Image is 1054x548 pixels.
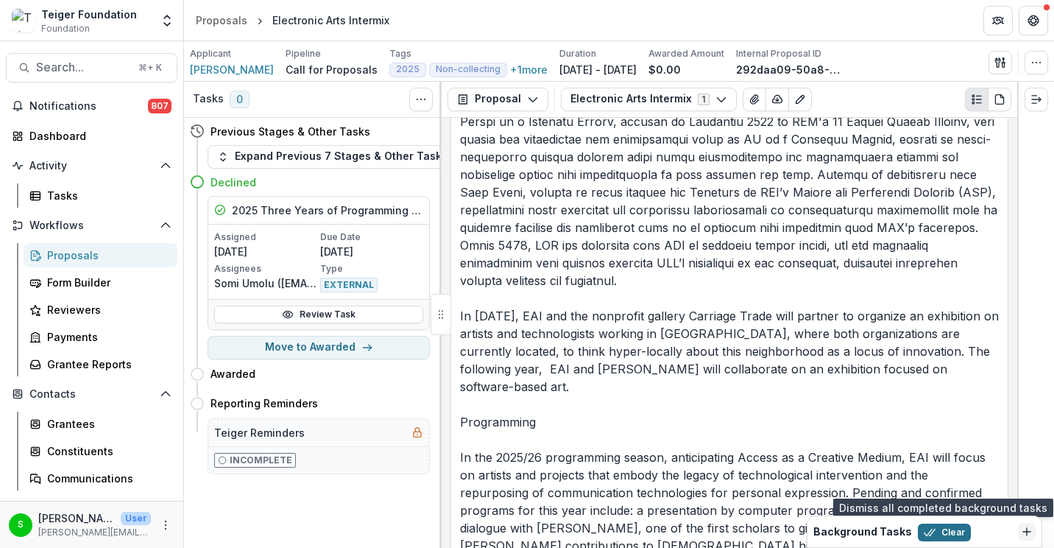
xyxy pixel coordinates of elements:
button: Open Data & Reporting [6,496,177,520]
h4: Declined [211,175,256,190]
button: +1more [510,63,548,76]
p: [DATE] [214,244,317,259]
p: Call for Proposals [286,62,378,77]
img: Teiger Foundation [12,9,35,32]
p: Awarded Amount [648,47,724,60]
button: Get Help [1019,6,1048,35]
h4: Reporting Reminders [211,396,318,411]
h5: 2025 Three Years of Programming Review Rubric [232,203,423,218]
div: Teiger Foundation [41,7,137,22]
div: Proposals [196,13,247,28]
p: Duration [559,47,596,60]
span: Foundation [41,22,90,35]
a: Tasks [24,183,177,208]
a: Constituents [24,439,177,463]
button: Notifications807 [6,94,177,118]
p: Internal Proposal ID [736,47,821,60]
div: Stephanie [18,520,24,530]
a: Proposals [24,243,177,267]
h3: Tasks [193,93,224,105]
div: Payments [47,329,166,345]
p: Tags [389,47,411,60]
p: Assignees [214,262,317,275]
button: Move to Awarded [208,336,430,359]
p: Pipeline [286,47,321,60]
span: Notifications [29,100,148,113]
div: ⌘ + K [135,60,165,76]
span: 2025 [396,64,420,74]
div: Reviewers [47,302,166,317]
h4: Previous Stages & Other Tasks [211,124,370,139]
button: Toggle View Cancelled Tasks [409,88,433,111]
a: Payments [24,325,177,349]
h2: Background Tasks [813,526,912,538]
nav: breadcrumb [190,10,395,31]
div: Tasks [47,188,166,203]
button: Electronic Arts Intermix1 [561,88,737,111]
div: Dashboard [29,128,166,144]
p: [PERSON_NAME][EMAIL_ADDRESS][DOMAIN_NAME] [38,526,151,539]
button: Open entity switcher [157,6,177,35]
p: Somi Umolu ([EMAIL_ADDRESS][DOMAIN_NAME]) [214,275,317,291]
h4: Awarded [211,366,255,382]
button: Open Workflows [6,214,177,237]
span: Search... [36,60,130,74]
h5: Teiger Reminders [214,425,305,440]
span: Contacts [29,388,154,401]
a: Proposals [190,10,253,31]
p: [DATE] - [DATE] [559,62,637,77]
button: Dismiss [1018,523,1036,541]
a: Dashboard [6,124,177,148]
p: [PERSON_NAME] [38,510,115,526]
a: Reviewers [24,298,177,322]
button: Clear [918,524,971,541]
a: Grantee Reports [24,352,177,376]
button: More [157,516,174,534]
button: Search... [6,53,177,82]
button: Open Contacts [6,382,177,406]
a: [PERSON_NAME] [190,62,274,77]
div: Constituents [47,443,166,459]
button: Edit as form [788,88,812,111]
a: Grantees [24,412,177,436]
button: Plaintext view [965,88,988,111]
div: Form Builder [47,275,166,290]
span: Workflows [29,219,154,232]
span: Activity [29,160,154,172]
p: $0.00 [648,62,681,77]
span: Non-collecting [436,64,501,74]
p: Assigned [214,231,317,244]
button: Partners [983,6,1013,35]
p: Incomplete [230,454,292,467]
button: Expand Previous 7 Stages & Other Tasks [208,145,457,169]
a: Communications [24,466,177,491]
button: PDF view [988,88,1011,111]
div: Electronic Arts Intermix [272,13,389,28]
span: 0 [230,91,250,108]
p: User [121,512,151,525]
p: Type [320,262,423,275]
button: Open Activity [6,154,177,178]
a: Form Builder [24,270,177,295]
div: Proposals [47,247,166,263]
p: Applicant [190,47,231,60]
p: [DATE] [320,244,423,259]
a: Review Task [214,306,423,323]
div: Communications [47,471,166,486]
div: Grantees [47,416,166,432]
span: 807 [148,99,171,113]
span: EXTERNAL [320,278,378,292]
p: Due Date [320,231,423,244]
button: Expand right [1025,88,1048,111]
div: Grantee Reports [47,356,166,372]
button: View Attached Files [743,88,766,111]
button: Proposal [448,88,548,111]
p: 292daa09-50a8-4f79-9faf-d58048d1dc1a [736,62,846,77]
